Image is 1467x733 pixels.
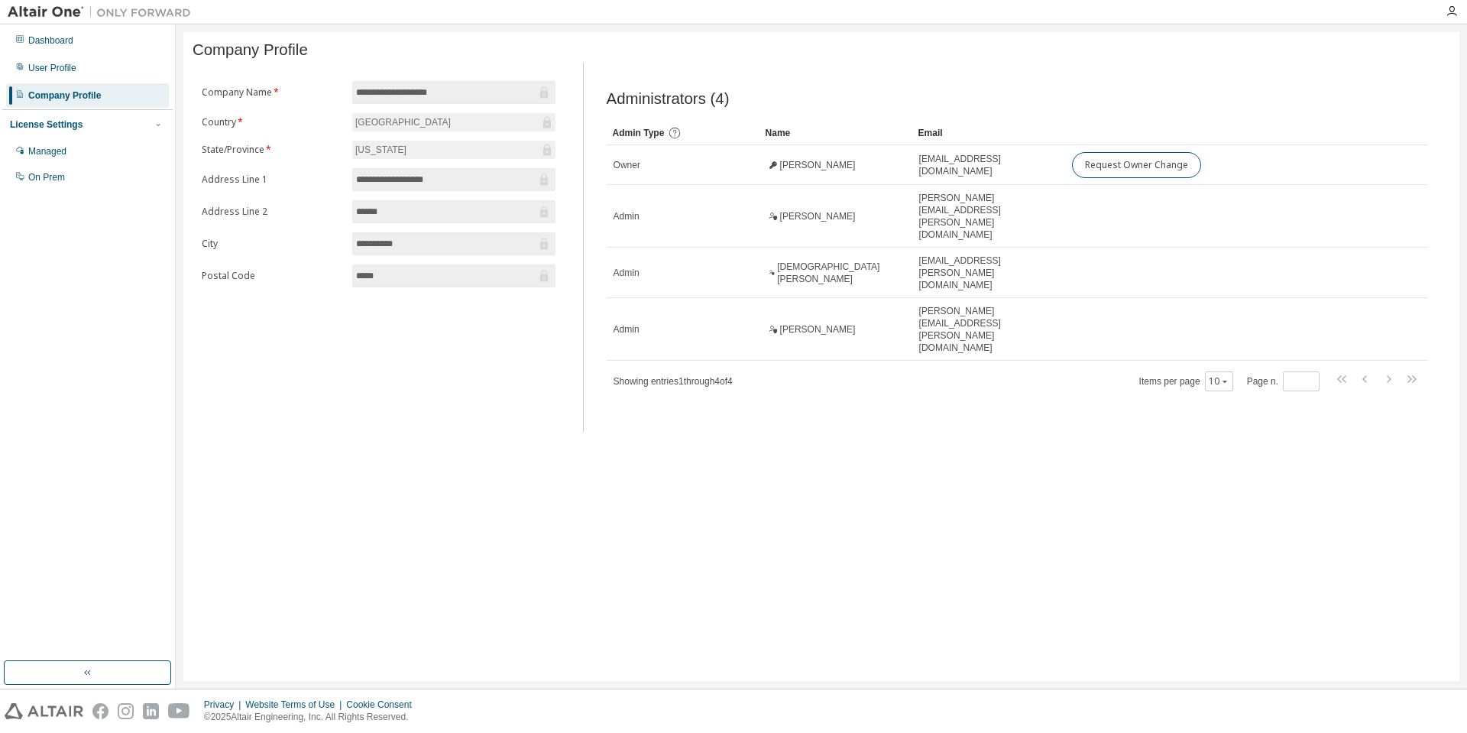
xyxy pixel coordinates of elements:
div: Privacy [204,699,245,711]
span: Page n. [1247,371,1320,391]
div: Company Profile [28,89,101,102]
div: Cookie Consent [346,699,420,711]
label: Address Line 2 [202,206,343,218]
div: Managed [28,145,66,157]
label: Company Name [202,86,343,99]
span: Admin [614,267,640,279]
div: Dashboard [28,34,73,47]
div: [US_STATE] [353,141,409,158]
label: Country [202,116,343,128]
span: [PERSON_NAME] [780,210,856,222]
img: youtube.svg [168,703,190,719]
label: Postal Code [202,270,343,282]
img: instagram.svg [118,703,134,719]
label: Address Line 1 [202,174,343,186]
label: State/Province [202,144,343,156]
button: 10 [1209,375,1229,388]
span: Admin Type [613,128,665,138]
span: [DEMOGRAPHIC_DATA][PERSON_NAME] [777,261,905,285]
div: User Profile [28,62,76,74]
span: [PERSON_NAME][EMAIL_ADDRESS][PERSON_NAME][DOMAIN_NAME] [919,305,1058,354]
button: Request Owner Change [1072,152,1201,178]
img: altair_logo.svg [5,703,83,719]
p: © 2025 Altair Engineering, Inc. All Rights Reserved. [204,711,421,724]
label: City [202,238,343,250]
img: linkedin.svg [143,703,159,719]
div: License Settings [10,118,83,131]
span: Company Profile [193,41,308,59]
div: Name [766,121,906,145]
span: [PERSON_NAME] [780,159,856,171]
span: Administrators (4) [607,90,730,108]
div: [US_STATE] [352,141,555,159]
span: Admin [614,323,640,336]
span: [EMAIL_ADDRESS][DOMAIN_NAME] [919,153,1058,177]
div: Email [918,121,1059,145]
span: Showing entries 1 through 4 of 4 [614,376,733,387]
span: [PERSON_NAME][EMAIL_ADDRESS][PERSON_NAME][DOMAIN_NAME] [919,192,1058,241]
img: Altair One [8,5,199,20]
div: On Prem [28,171,65,183]
div: [GEOGRAPHIC_DATA] [353,114,453,131]
span: [PERSON_NAME] [780,323,856,336]
span: [EMAIL_ADDRESS][PERSON_NAME][DOMAIN_NAME] [919,255,1058,291]
div: [GEOGRAPHIC_DATA] [352,113,555,131]
span: Owner [614,159,640,171]
img: facebook.svg [92,703,108,719]
div: Website Terms of Use [245,699,346,711]
span: Admin [614,210,640,222]
span: Items per page [1139,371,1233,391]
